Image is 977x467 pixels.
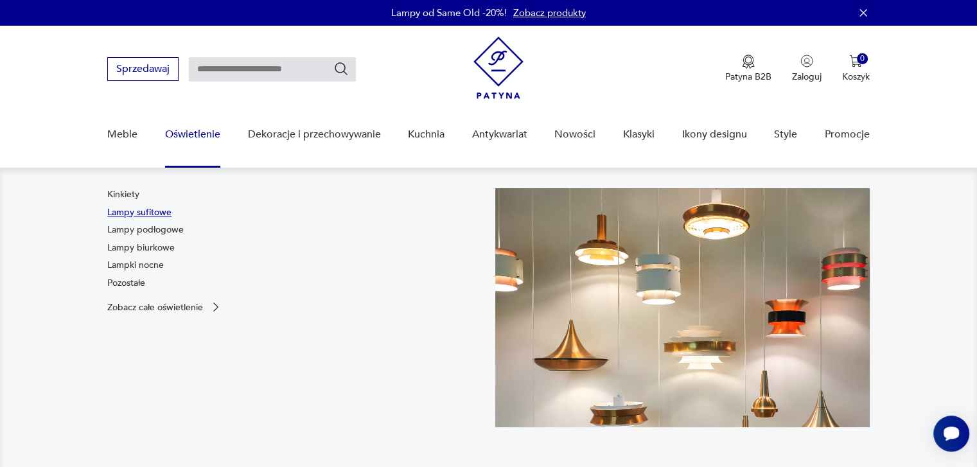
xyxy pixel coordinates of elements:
[472,110,527,159] a: Antykwariat
[849,55,862,67] img: Ikona koszyka
[473,37,524,99] img: Patyna - sklep z meblami i dekoracjami vintage
[554,110,595,159] a: Nowości
[165,110,220,159] a: Oświetlenie
[842,71,870,83] p: Koszyk
[107,66,179,75] a: Sprzedawaj
[774,110,797,159] a: Style
[107,303,203,312] p: Zobacz całe oświetlenie
[842,55,870,83] button: 0Koszyk
[933,416,969,452] iframe: Smartsupp widget button
[792,71,822,83] p: Zaloguj
[107,259,164,272] a: Lampki nocne
[247,110,380,159] a: Dekoracje i przechowywanie
[107,57,179,81] button: Sprzedawaj
[825,110,870,159] a: Promocje
[107,188,139,201] a: Kinkiety
[107,110,137,159] a: Meble
[725,55,771,83] a: Ikona medaluPatyna B2B
[513,6,586,19] a: Zobacz produkty
[333,61,349,76] button: Szukaj
[107,301,222,313] a: Zobacz całe oświetlenie
[742,55,755,69] img: Ikona medalu
[623,110,655,159] a: Klasyki
[725,71,771,83] p: Patyna B2B
[107,206,172,219] a: Lampy sufitowe
[107,224,184,236] a: Lampy podłogowe
[107,277,145,290] a: Pozostałe
[107,242,175,254] a: Lampy biurkowe
[391,6,507,19] p: Lampy od Same Old -20%!
[495,188,870,427] img: a9d990cd2508053be832d7f2d4ba3cb1.jpg
[792,55,822,83] button: Zaloguj
[725,55,771,83] button: Patyna B2B
[857,53,868,64] div: 0
[800,55,813,67] img: Ikonka użytkownika
[682,110,746,159] a: Ikony designu
[408,110,444,159] a: Kuchnia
